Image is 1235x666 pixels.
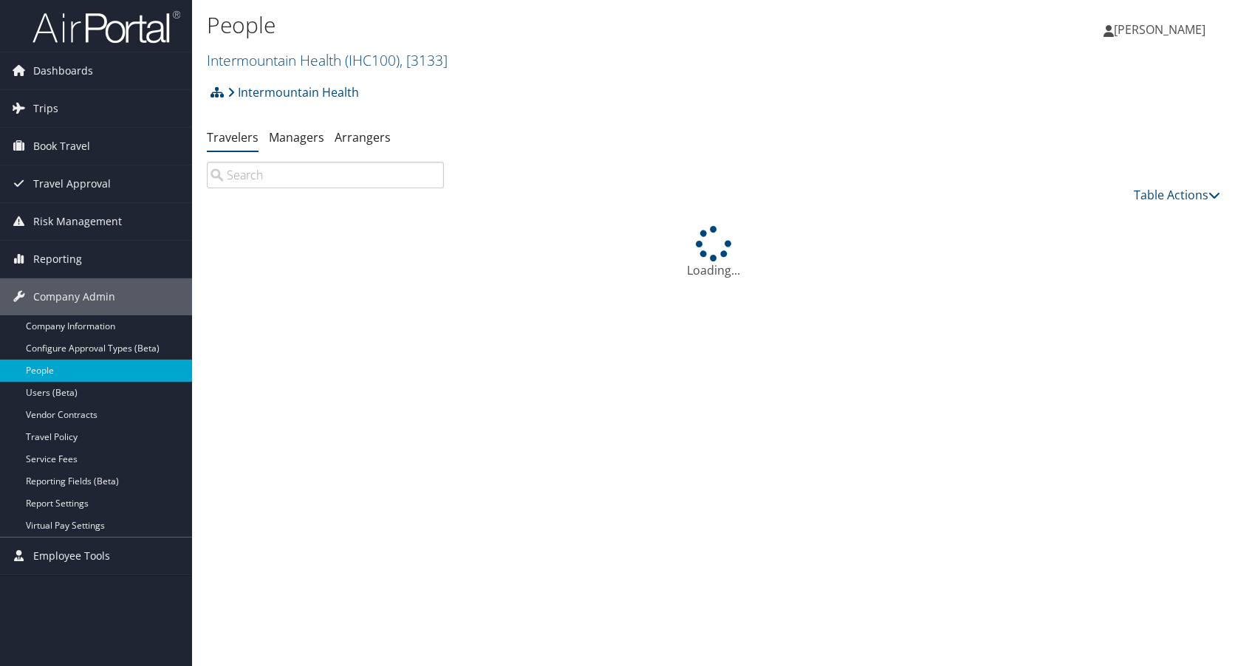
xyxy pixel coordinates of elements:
[207,162,444,188] input: Search
[33,538,110,574] span: Employee Tools
[1104,7,1220,52] a: [PERSON_NAME]
[207,10,883,41] h1: People
[33,128,90,165] span: Book Travel
[1114,21,1205,38] span: [PERSON_NAME]
[32,10,180,44] img: airportal-logo.png
[335,129,391,145] a: Arrangers
[33,241,82,278] span: Reporting
[33,90,58,127] span: Trips
[207,50,448,70] a: Intermountain Health
[207,129,259,145] a: Travelers
[33,203,122,240] span: Risk Management
[269,129,324,145] a: Managers
[33,165,111,202] span: Travel Approval
[1134,187,1220,203] a: Table Actions
[207,226,1220,279] div: Loading...
[227,78,359,107] a: Intermountain Health
[345,50,400,70] span: ( IHC100 )
[33,52,93,89] span: Dashboards
[33,278,115,315] span: Company Admin
[400,50,448,70] span: , [ 3133 ]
